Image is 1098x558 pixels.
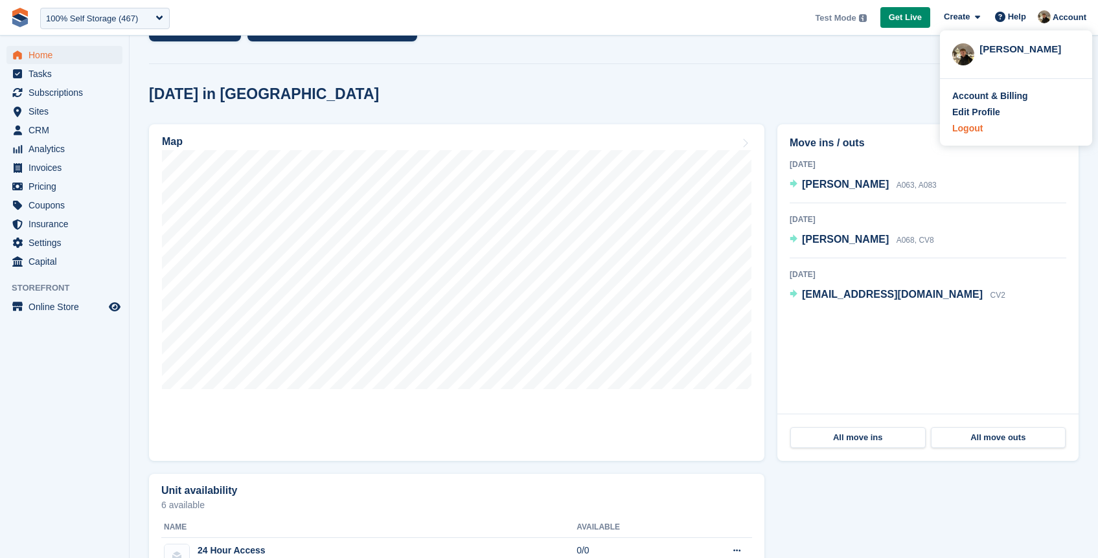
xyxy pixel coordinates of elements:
a: menu [6,234,122,252]
a: menu [6,84,122,102]
span: [EMAIL_ADDRESS][DOMAIN_NAME] [802,289,983,300]
span: CV2 [990,291,1005,300]
th: Name [161,517,577,538]
a: menu [6,159,122,177]
p: 6 available [161,500,752,509]
img: icon-info-grey-7440780725fd019a000dd9b08b2336e03edf1995a4989e88bcd33f0948082b44.svg [859,14,867,22]
a: Get Live [880,7,930,28]
span: Settings [29,234,106,252]
span: A063, A083 [897,181,937,190]
span: A068, CV8 [897,236,934,245]
a: Account & Billing [952,89,1080,103]
span: Coupons [29,196,106,214]
a: menu [6,252,122,271]
a: menu [6,46,122,64]
a: menu [6,121,122,139]
span: Test Mode [815,12,856,25]
span: [PERSON_NAME] [802,234,889,245]
div: Account & Billing [952,89,1028,103]
a: menu [6,65,122,83]
img: Oliver Bruce [1038,10,1051,23]
div: [DATE] [790,269,1066,280]
a: Logout [952,122,1080,135]
span: Invoices [29,159,106,177]
h2: Move ins / outs [790,135,1066,151]
div: [DATE] [790,214,1066,225]
div: [DATE] [790,159,1066,170]
span: Get Live [889,11,922,24]
span: [PERSON_NAME] [802,179,889,190]
a: All move ins [790,427,926,448]
a: menu [6,177,122,195]
a: [EMAIL_ADDRESS][DOMAIN_NAME] CV2 [790,287,1005,304]
h2: Map [162,136,183,148]
img: Oliver Bruce [952,43,974,65]
a: menu [6,215,122,233]
span: Sites [29,102,106,120]
span: Storefront [12,282,129,295]
span: Help [1008,10,1026,23]
h2: Unit availability [161,485,237,497]
div: Edit Profile [952,106,1000,119]
th: Available [577,517,685,538]
span: Create [944,10,970,23]
div: 24 Hour Access [198,544,273,557]
a: menu [6,196,122,214]
span: CRM [29,121,106,139]
h2: [DATE] in [GEOGRAPHIC_DATA] [149,85,379,103]
div: [PERSON_NAME] [979,42,1080,54]
div: 100% Self Storage (467) [46,12,138,25]
a: [PERSON_NAME] A063, A083 [790,177,937,194]
a: Map [149,124,764,461]
img: stora-icon-8386f47178a22dfd0bd8f6a31ec36ba5ce8667c1dd55bd0f319d3a0aa187defe.svg [10,8,30,27]
span: Capital [29,252,106,271]
span: Online Store [29,298,106,316]
div: Logout [952,122,983,135]
span: Home [29,46,106,64]
span: Analytics [29,140,106,158]
a: menu [6,298,122,316]
span: Insurance [29,215,106,233]
span: Tasks [29,65,106,83]
a: [PERSON_NAME] A068, CV8 [790,232,934,249]
a: All move outs [931,427,1066,448]
a: menu [6,140,122,158]
span: Account [1053,11,1086,24]
span: Subscriptions [29,84,106,102]
span: Pricing [29,177,106,195]
a: menu [6,102,122,120]
a: Preview store [107,299,122,315]
a: Edit Profile [952,106,1080,119]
